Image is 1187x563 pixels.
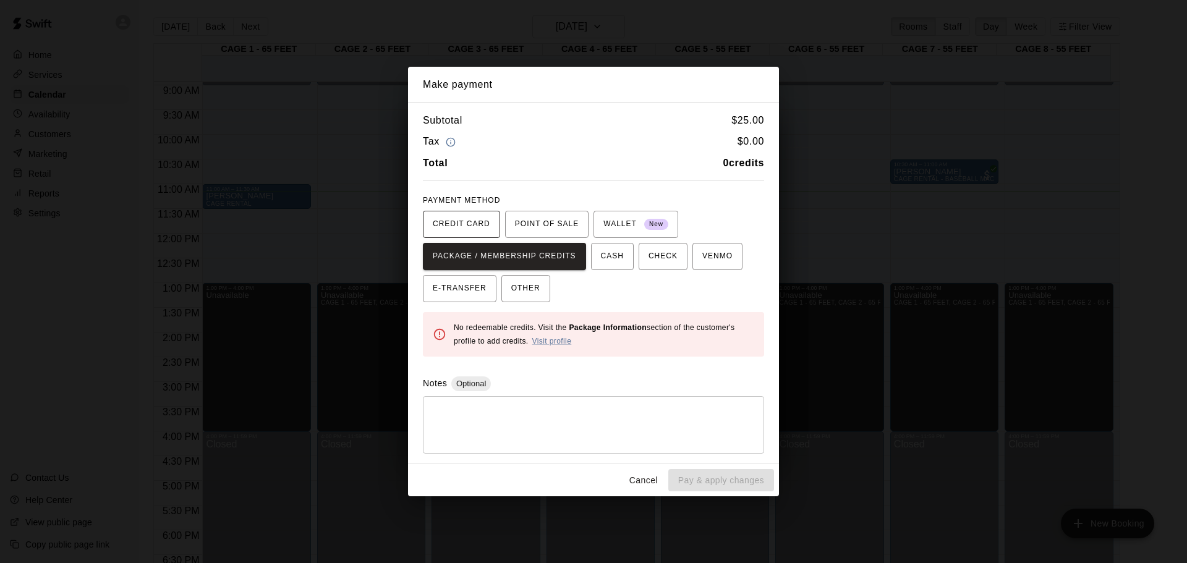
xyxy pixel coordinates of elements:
b: Package Information [569,323,647,332]
button: OTHER [501,275,550,302]
button: E-TRANSFER [423,275,496,302]
h2: Make payment [408,67,779,103]
button: WALLET New [593,211,678,238]
button: POINT OF SALE [505,211,589,238]
button: PACKAGE / MEMBERSHIP CREDITS [423,243,586,270]
span: PAYMENT METHOD [423,196,500,205]
span: PACKAGE / MEMBERSHIP CREDITS [433,247,576,266]
span: Optional [451,379,491,388]
span: POINT OF SALE [515,214,579,234]
label: Notes [423,378,447,388]
span: New [644,216,668,233]
h6: Subtotal [423,112,462,129]
a: Visit profile [532,337,572,345]
span: WALLET [603,214,668,234]
b: Total [423,158,448,168]
button: VENMO [692,243,742,270]
h6: Tax [423,133,459,150]
span: No redeemable credits. Visit the section of the customer's profile to add credits. [454,323,734,345]
h6: $ 25.00 [731,112,764,129]
span: CHECK [649,247,678,266]
button: CASH [591,243,634,270]
button: CREDIT CARD [423,211,500,238]
button: Cancel [624,469,663,492]
h6: $ 0.00 [738,133,764,150]
b: 0 credits [723,158,765,168]
span: OTHER [511,279,540,298]
span: CASH [601,247,624,266]
span: E-TRANSFER [433,279,487,298]
button: CHECK [639,243,687,270]
span: VENMO [702,247,733,266]
span: CREDIT CARD [433,214,490,234]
